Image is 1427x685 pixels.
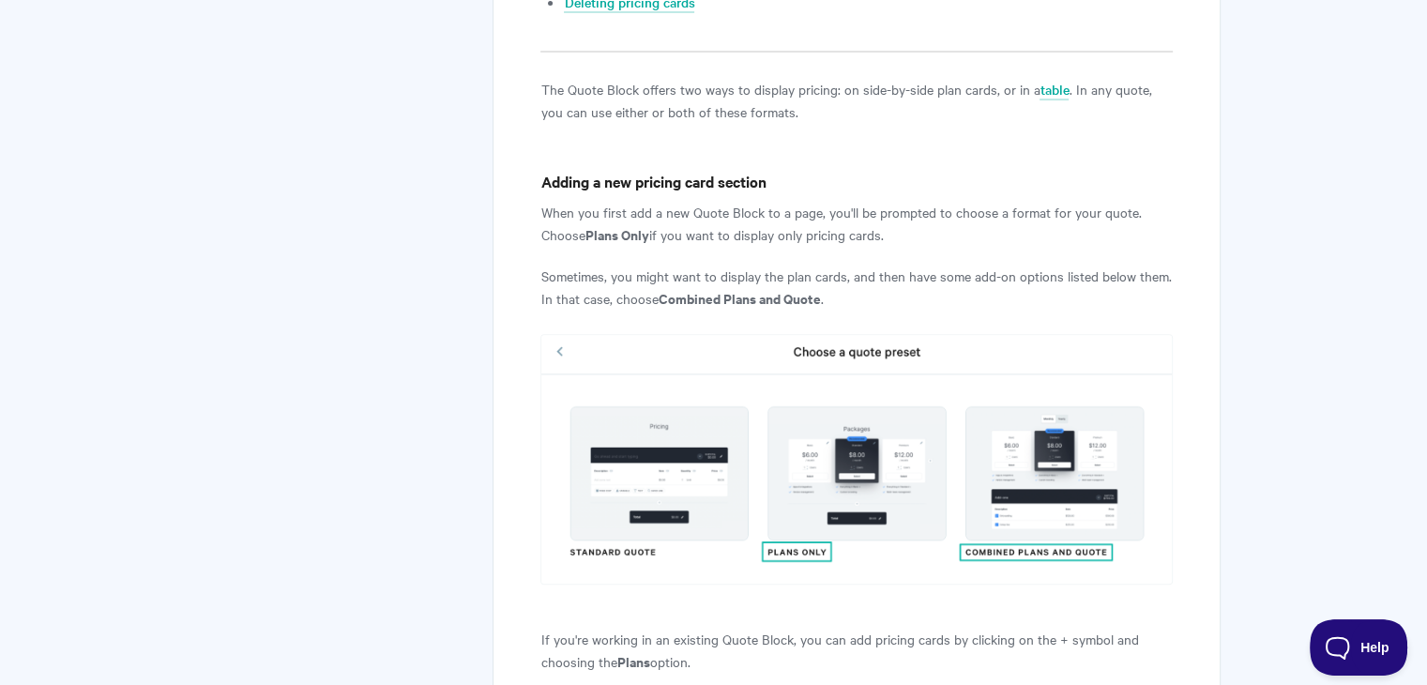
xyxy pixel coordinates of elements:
[540,628,1172,673] p: If you're working in an existing Quote Block, you can add pricing cards by clicking on the + symb...
[540,78,1172,123] p: The Quote Block offers two ways to display pricing: on side-by-side plan cards, or in a . In any ...
[658,288,820,308] strong: Combined Plans and Quote
[540,334,1172,585] img: file-KIf99ctGNi.png
[540,170,1172,193] h4: Adding a new pricing card section
[540,265,1172,310] p: Sometimes, you might want to display the plan cards, and then have some add-on options listed bel...
[1310,619,1408,676] iframe: Toggle Customer Support
[584,224,648,244] strong: Plans Only
[1040,80,1069,100] a: table
[540,201,1172,246] p: When you first add a new Quote Block to a page, you'll be prompted to choose a format for your qu...
[616,651,649,671] strong: Plans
